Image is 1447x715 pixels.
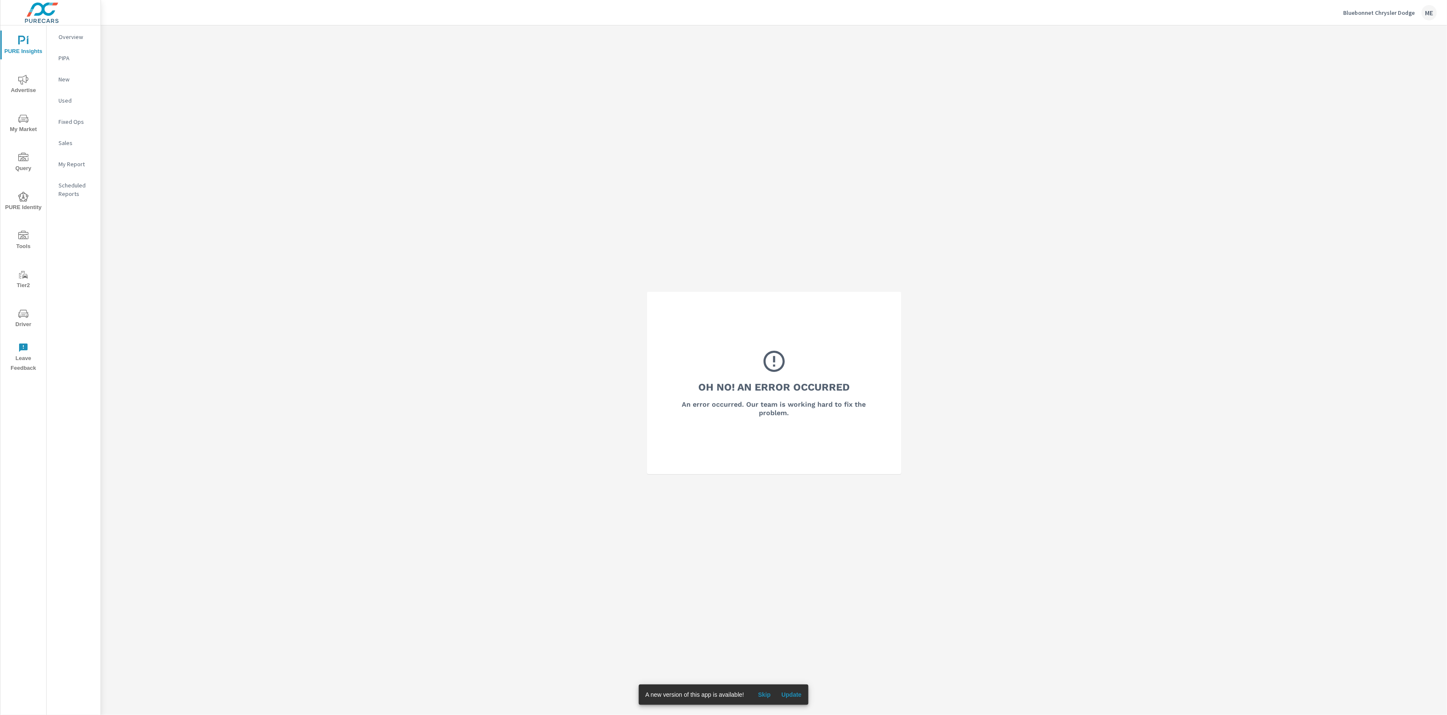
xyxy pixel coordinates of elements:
[3,36,44,56] span: PURE Insights
[3,231,44,251] span: Tools
[3,270,44,290] span: Tier2
[781,691,802,698] span: Update
[0,25,46,377] div: nav menu
[778,688,805,701] button: Update
[59,54,94,62] p: PIPA
[698,380,850,394] h3: Oh No! An Error Occurred
[59,96,94,105] p: Used
[3,343,44,373] span: Leave Feedback
[3,192,44,212] span: PURE Identity
[47,31,100,43] div: Overview
[1343,9,1415,17] p: Bluebonnet Chrysler Dodge
[59,117,94,126] p: Fixed Ops
[59,139,94,147] p: Sales
[47,52,100,64] div: PIPA
[59,181,94,198] p: Scheduled Reports
[754,691,775,698] span: Skip
[47,73,100,86] div: New
[59,75,94,84] p: New
[3,309,44,330] span: Driver
[670,400,878,417] h6: An error occurred. Our team is working hard to fix the problem.
[751,688,778,701] button: Skip
[47,94,100,107] div: Used
[3,153,44,173] span: Query
[59,160,94,168] p: My Report
[3,114,44,134] span: My Market
[645,691,744,698] span: A new version of this app is available!
[47,115,100,128] div: Fixed Ops
[47,179,100,200] div: Scheduled Reports
[47,137,100,149] div: Sales
[3,75,44,95] span: Advertise
[47,158,100,170] div: My Report
[59,33,94,41] p: Overview
[1422,5,1437,20] div: ME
